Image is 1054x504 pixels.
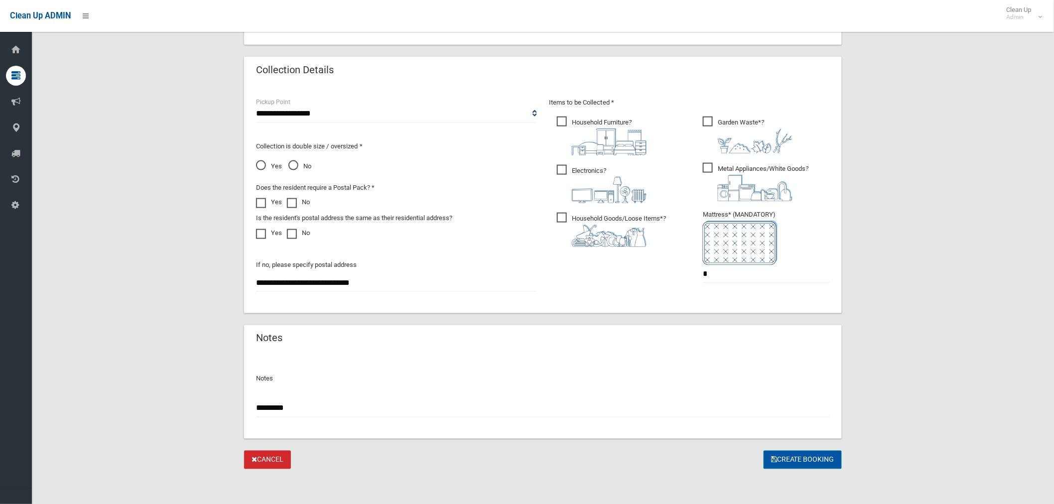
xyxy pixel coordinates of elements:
label: No [287,227,310,239]
label: Is the resident's postal address the same as their residential address? [256,212,452,224]
i: ? [572,119,647,155]
label: Yes [256,227,282,239]
span: Metal Appliances/White Goods [703,163,808,201]
span: Electronics [557,165,647,203]
label: No [287,196,310,208]
button: Create Booking [764,451,842,469]
img: b13cc3517677393f34c0a387616ef184.png [572,225,647,247]
span: Household Goods/Loose Items* [557,213,666,247]
label: Yes [256,196,282,208]
span: Yes [256,160,282,172]
span: Mattress* (MANDATORY) [703,211,830,265]
header: Collection Details [244,60,346,80]
a: Cancel [244,451,291,469]
img: aa9efdbe659d29b613fca23ba79d85cb.png [572,128,647,155]
img: 394712a680b73dbc3d2a6a3a7ffe5a07.png [572,177,647,203]
span: Clean Up ADMIN [10,11,71,20]
label: Does the resident require a Postal Pack? * [256,182,375,194]
p: Notes [256,373,830,385]
img: e7408bece873d2c1783593a074e5cb2f.png [703,221,778,265]
i: ? [718,119,792,153]
img: 4fd8a5c772b2c999c83690221e5242e0.png [718,128,792,153]
img: 36c1b0289cb1767239cdd3de9e694f19.png [718,175,792,201]
label: If no, please specify postal address [256,259,357,271]
i: ? [572,215,666,247]
header: Notes [244,329,294,348]
span: Clean Up [1002,6,1042,21]
p: Items to be Collected * [549,97,830,109]
p: Collection is double size / oversized * [256,140,537,152]
span: No [288,160,311,172]
span: Garden Waste* [703,117,792,153]
i: ? [572,167,647,203]
small: Admin [1007,13,1032,21]
i: ? [718,165,808,201]
span: Household Furniture [557,117,647,155]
